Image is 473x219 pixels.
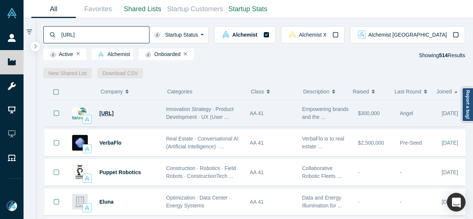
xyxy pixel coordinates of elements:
a: Report a bug! [462,87,473,122]
img: alchemist Vault Logo [222,31,230,38]
button: Bookmark [45,189,68,215]
button: Bookmark [45,130,68,156]
span: Description [303,84,329,99]
button: Bookmark [45,160,68,185]
button: New Shared List [43,68,92,78]
span: - [358,169,360,175]
button: Company [101,84,155,99]
span: Empowering brands and the ... [302,106,349,120]
a: Favorites [76,0,120,18]
img: alchemist Vault Logo [84,146,90,151]
button: Joined [436,84,460,99]
button: Description [303,84,345,99]
a: Startup Customers [165,0,226,18]
img: Mia Scott's Account [7,201,17,211]
strong: 514 [439,52,448,58]
a: Shared Lists [120,0,165,18]
button: Bookmark [45,100,68,126]
img: VerbaFlo's Logo [72,135,88,151]
img: Startup status [145,52,151,58]
img: Talawa.ai's Logo [72,105,88,121]
span: Class [251,84,264,99]
img: Alchemist Vault Logo [7,8,17,18]
span: [DATE] [442,199,458,205]
span: Joined [436,84,452,99]
img: Puppet Robotics's Logo [72,164,88,180]
span: VerbaFlo is to real estate ... [302,136,344,149]
button: Raised [353,84,387,99]
a: Startup Stats [226,0,270,18]
button: Remove Filter [77,51,80,56]
span: Angel [400,110,413,116]
img: alchemistx Vault Logo [288,31,296,38]
span: Innovation Strategy · Product Development · UX (User ... [166,106,234,120]
span: - [400,199,402,205]
img: alchemist Vault Logo [84,117,90,122]
span: Last Round [395,84,421,99]
span: Alchemist X [299,32,327,37]
img: Startup status [154,32,160,38]
a: Puppet Robotics [99,169,141,175]
span: Collaborative Robotic Fleets ... [302,165,341,179]
img: alchemist Vault Logo [84,205,90,210]
span: [DATE] [442,169,458,175]
span: Data and Energy Illumination for ... [302,195,342,209]
span: Pre-Seed [400,140,422,146]
span: Categories [167,89,192,95]
span: Optimization · Data Center · Energy Systems [166,195,231,209]
span: Showing Results [419,52,465,58]
span: Real Estate · Conversational AI (Artificial Intelligence) · ... [166,136,239,149]
a: Eluna [99,199,114,205]
div: AA 41 [250,160,294,185]
img: Startup status [50,52,56,58]
span: $300,000 [358,110,380,116]
span: Company [101,84,123,99]
button: alchemist_aj Vault LogoAlchemist [GEOGRAPHIC_DATA] [350,26,465,43]
span: Onboarded [142,52,180,58]
button: Class [251,84,291,99]
span: Alchemist [95,52,130,58]
button: alchemistx Vault LogoAlchemist X [281,26,345,43]
span: [DATE] [442,140,458,146]
img: Eluna's Logo [72,194,88,210]
button: Download CSV [97,68,143,78]
img: alchemist Vault Logo [98,52,104,57]
div: AA 41 [250,101,294,126]
button: Remove Filter [184,51,187,56]
a: VerbaFlo [99,140,121,146]
img: alchemist_aj Vault Logo [358,31,366,38]
div: AA 41 [250,189,294,215]
img: alchemist Vault Logo [84,176,90,181]
span: $2,500,000 [358,140,384,146]
span: Active [47,52,73,58]
span: Alchemist [GEOGRAPHIC_DATA] [368,32,447,37]
button: Last Round [395,84,429,99]
input: Search by company name, class, customer, one-liner or category [61,26,149,43]
a: [URL] [99,110,114,116]
a: All [31,0,76,18]
div: AA 41 [250,130,294,156]
button: alchemist Vault LogoAlchemist [214,26,275,43]
span: Construction · Robotics · Field Robots · ConstructionTech ... [166,165,236,179]
span: - [358,199,360,205]
span: [DATE] [442,110,458,116]
span: Raised [353,84,369,99]
button: Startup Status [149,26,209,43]
span: Alchemist [232,32,257,37]
span: - [400,169,402,175]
